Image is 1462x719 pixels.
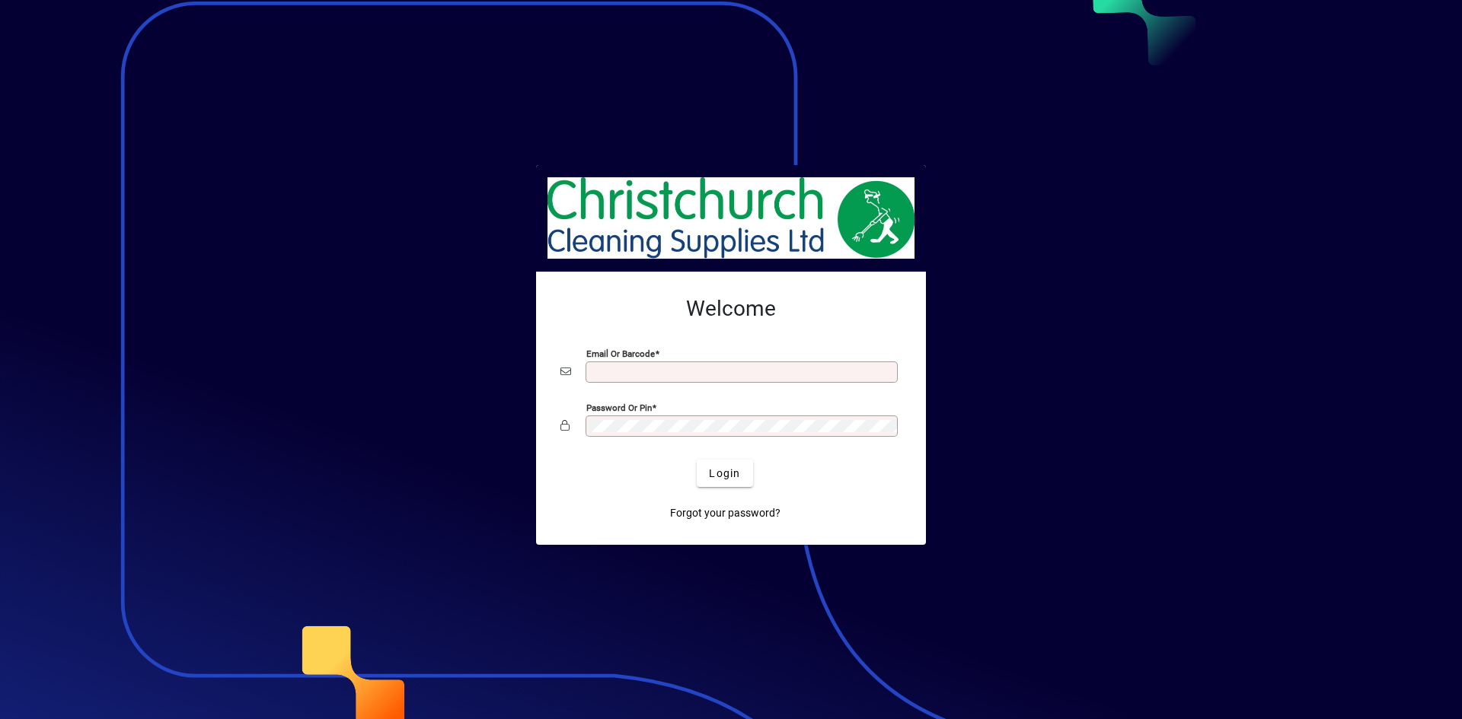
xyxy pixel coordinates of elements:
[697,460,752,487] button: Login
[709,466,740,482] span: Login
[670,505,780,521] span: Forgot your password?
[586,402,652,413] mat-label: Password or Pin
[560,296,902,322] h2: Welcome
[586,348,655,359] mat-label: Email or Barcode
[664,499,787,527] a: Forgot your password?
